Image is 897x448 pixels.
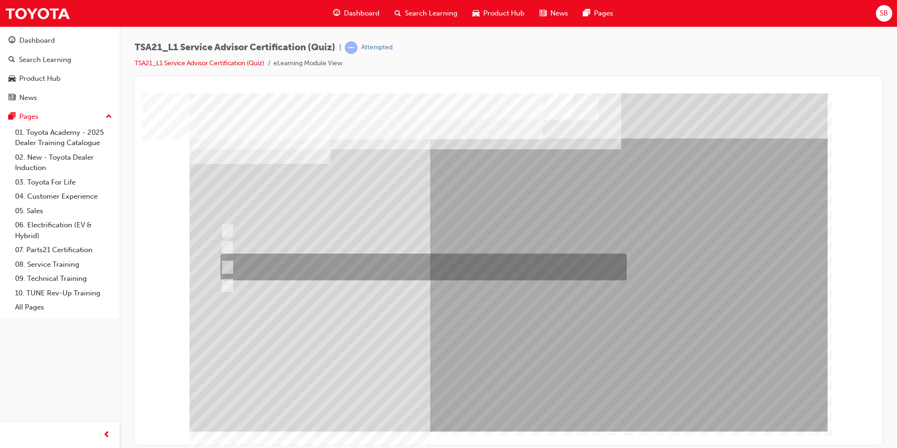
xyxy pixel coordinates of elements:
span: | [339,42,341,53]
span: pages-icon [583,8,590,19]
a: 07. Parts21 Certification [11,243,116,257]
a: 04. Customer Experience [11,189,116,204]
span: Pages [594,8,613,19]
span: search-icon [395,8,401,19]
a: Search Learning [4,51,116,69]
a: News [4,89,116,107]
a: 02. New - Toyota Dealer Induction [11,150,116,175]
span: news-icon [540,8,547,19]
span: car-icon [472,8,479,19]
div: Dashboard [19,35,55,46]
a: Dashboard [4,32,116,49]
a: guage-iconDashboard [326,4,387,23]
span: Dashboard [344,8,380,19]
a: All Pages [11,300,116,315]
span: Product Hub [483,8,525,19]
span: guage-icon [8,37,15,45]
a: car-iconProduct Hub [465,4,532,23]
span: search-icon [8,56,15,64]
span: guage-icon [333,8,340,19]
a: TSA21_L1 Service Advisor Certification (Quiz) [135,59,264,67]
div: Pages [19,111,38,122]
span: pages-icon [8,113,15,121]
a: news-iconNews [532,4,576,23]
span: up-icon [106,111,112,123]
a: 05. Sales [11,204,116,218]
div: News [19,93,37,103]
a: Product Hub [4,70,116,87]
a: 10. TUNE Rev-Up Training [11,286,116,301]
a: pages-iconPages [576,4,621,23]
a: 09. Technical Training [11,271,116,286]
span: car-icon [8,75,15,83]
div: Attempted [361,43,393,52]
button: DashboardSearch LearningProduct HubNews [4,30,116,108]
a: 06. Electrification (EV & Hybrid) [11,218,116,243]
span: News [550,8,568,19]
button: Pages [4,108,116,125]
span: prev-icon [103,429,110,441]
span: Search Learning [405,8,457,19]
img: Trak [5,3,70,24]
span: TSA21_L1 Service Advisor Certification (Quiz) [135,42,335,53]
span: SB [880,8,888,19]
div: Search Learning [19,54,71,65]
button: SB [876,5,892,22]
span: learningRecordVerb_ATTEMPT-icon [345,41,357,54]
a: 03. Toyota For Life [11,175,116,190]
a: 01. Toyota Academy - 2025 Dealer Training Catalogue [11,125,116,150]
li: eLearning Module View [274,58,342,69]
span: news-icon [8,94,15,102]
div: Product Hub [19,73,61,84]
a: 08. Service Training [11,257,116,272]
a: search-iconSearch Learning [387,4,465,23]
